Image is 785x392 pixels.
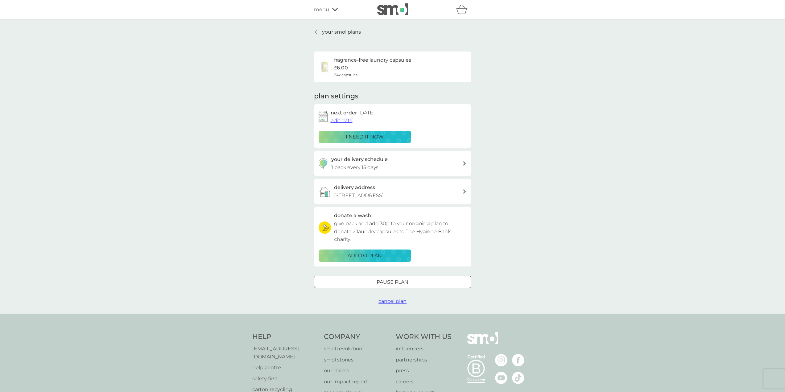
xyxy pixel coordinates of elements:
[456,3,471,16] div: basket
[396,356,452,364] a: partnerships
[334,192,384,200] p: [STREET_ADDRESS]
[324,367,390,375] a: our claims
[396,378,452,386] a: careers
[377,278,408,286] p: Pause plan
[324,356,390,364] a: smol stories
[314,151,471,176] button: your delivery schedule1 pack every 15 days
[495,372,507,384] img: visit the smol Youtube page
[319,131,411,143] button: i need it now
[396,332,452,342] h4: Work With Us
[512,372,524,384] img: visit the smol Tiktok page
[396,345,452,353] a: influencers
[346,133,384,141] p: i need it now
[378,297,407,305] button: cancel plan
[331,163,378,171] p: 1 pack every 15 days
[324,345,390,353] a: smol revolution
[314,276,471,288] button: Pause plan
[358,110,375,116] span: [DATE]
[319,61,331,73] img: fragrance-free laundry capsules
[334,184,375,192] h3: delivery address
[512,354,524,366] img: visit the smol Facebook page
[252,375,318,383] a: safety first
[331,155,388,163] h3: your delivery schedule
[495,354,507,366] img: visit the smol Instagram page
[348,252,382,260] p: ADD TO PLAN
[314,28,361,36] a: your smol plans
[396,367,452,375] a: press
[314,179,471,204] a: delivery address[STREET_ADDRESS]
[252,345,318,361] a: [EMAIL_ADDRESS][DOMAIN_NAME]
[252,332,318,342] h4: Help
[334,212,371,220] h3: donate a wash
[314,6,329,14] span: menu
[377,3,408,15] img: smol
[314,92,358,101] h2: plan settings
[334,220,467,243] p: give back and add 30p to your ongoing plan to donate 2 laundry capsules to The Hygiene Bank charity.
[331,117,353,125] button: edit date
[331,118,353,123] span: edit date
[331,109,375,117] h2: next order
[467,332,498,353] img: smol
[378,298,407,304] span: cancel plan
[324,332,390,342] h4: Company
[322,28,361,36] p: your smol plans
[334,72,357,78] span: 24x capsules
[319,250,411,262] button: ADD TO PLAN
[252,364,318,372] a: help centre
[324,378,390,386] a: our impact report
[334,64,348,72] p: £6.00
[334,56,411,64] h6: fragrance-free laundry capsules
